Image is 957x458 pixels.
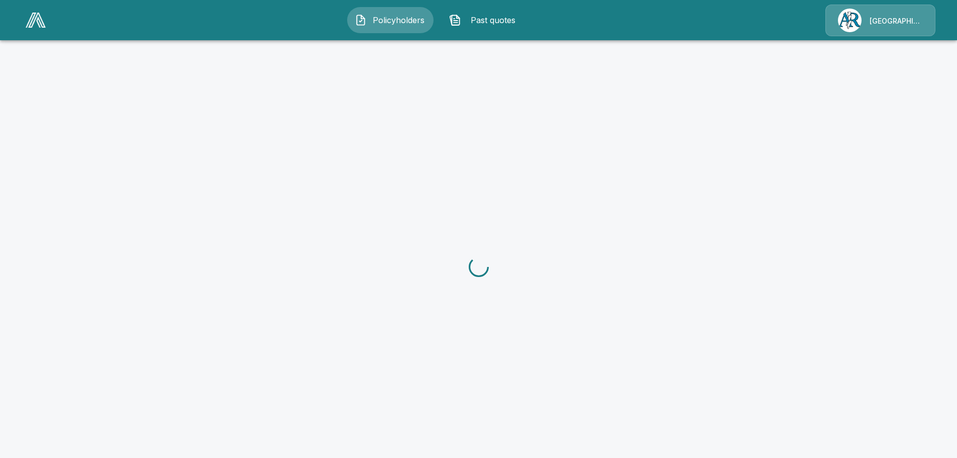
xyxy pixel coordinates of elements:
[442,7,528,33] button: Past quotes IconPast quotes
[347,7,434,33] button: Policyholders IconPolicyholders
[449,14,461,26] img: Past quotes Icon
[371,14,426,26] span: Policyholders
[26,13,46,28] img: AA Logo
[465,14,520,26] span: Past quotes
[355,14,367,26] img: Policyholders Icon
